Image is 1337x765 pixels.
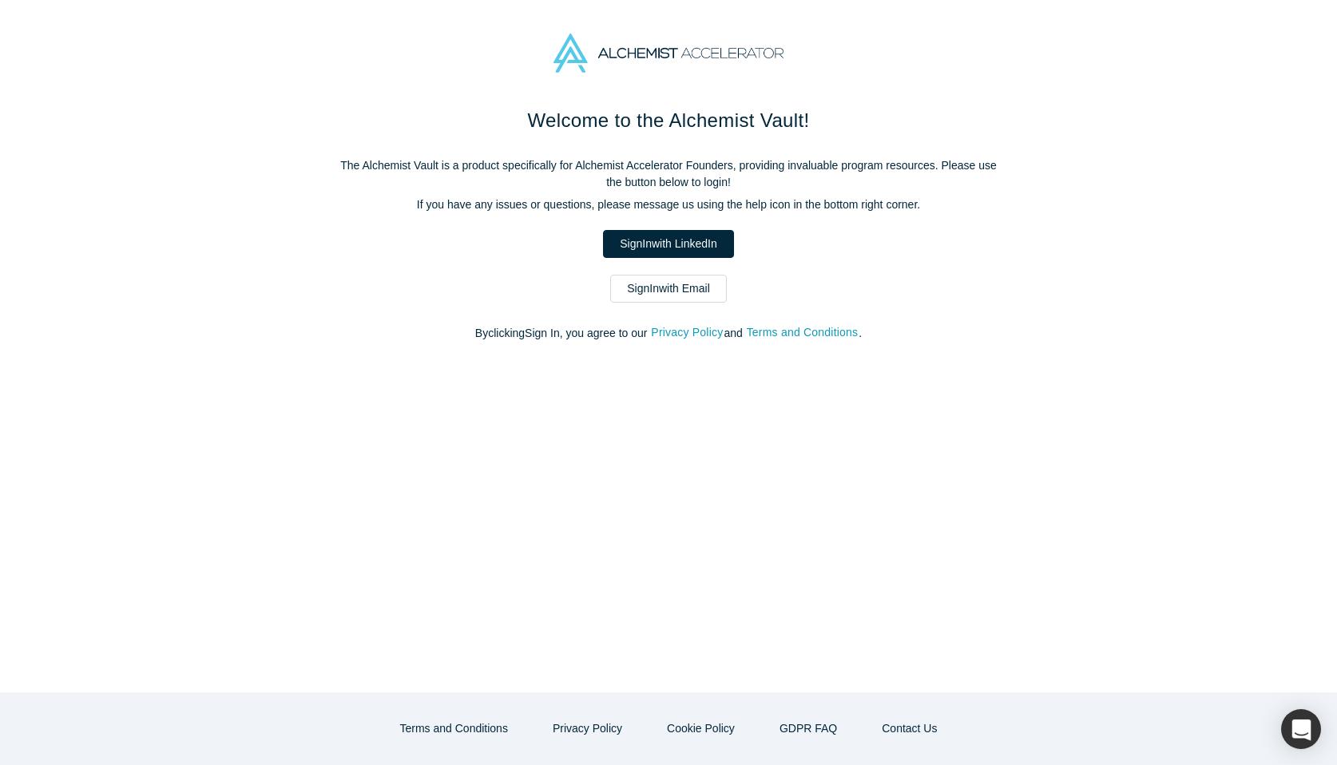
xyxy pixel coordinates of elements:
a: SignInwith Email [610,275,727,303]
h1: Welcome to the Alchemist Vault! [333,106,1004,135]
button: Contact Us [865,715,954,743]
a: SignInwith LinkedIn [603,230,733,258]
button: Privacy Policy [536,715,639,743]
button: Privacy Policy [650,323,724,342]
p: By clicking Sign In , you agree to our and . [333,325,1004,342]
a: GDPR FAQ [763,715,854,743]
p: The Alchemist Vault is a product specifically for Alchemist Accelerator Founders, providing inval... [333,157,1004,191]
button: Cookie Policy [650,715,752,743]
img: Alchemist Accelerator Logo [553,34,784,73]
button: Terms and Conditions [383,715,525,743]
button: Terms and Conditions [746,323,859,342]
p: If you have any issues or questions, please message us using the help icon in the bottom right co... [333,196,1004,213]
